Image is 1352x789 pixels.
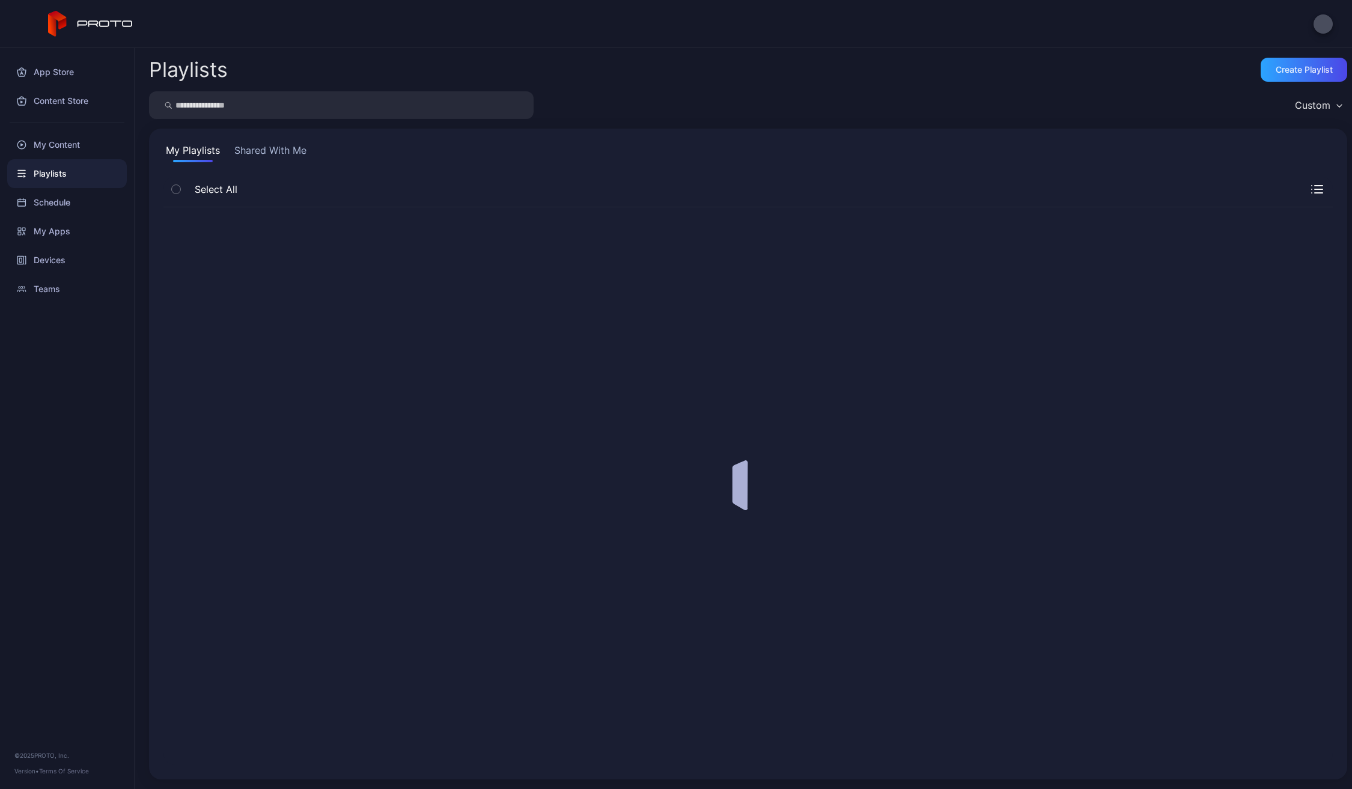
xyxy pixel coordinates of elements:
div: © 2025 PROTO, Inc. [14,751,120,760]
button: Create Playlist [1261,58,1347,82]
button: Shared With Me [232,143,309,162]
a: Content Store [7,87,127,115]
button: My Playlists [163,143,222,162]
button: Custom [1289,91,1347,119]
span: Select All [189,182,237,196]
a: Schedule [7,188,127,217]
a: Terms Of Service [39,767,89,775]
a: Teams [7,275,127,303]
a: Devices [7,246,127,275]
a: App Store [7,58,127,87]
a: My Apps [7,217,127,246]
div: Create Playlist [1276,65,1333,75]
a: Playlists [7,159,127,188]
span: Version • [14,767,39,775]
h2: Playlists [149,59,228,81]
div: Custom [1295,99,1330,111]
a: My Content [7,130,127,159]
